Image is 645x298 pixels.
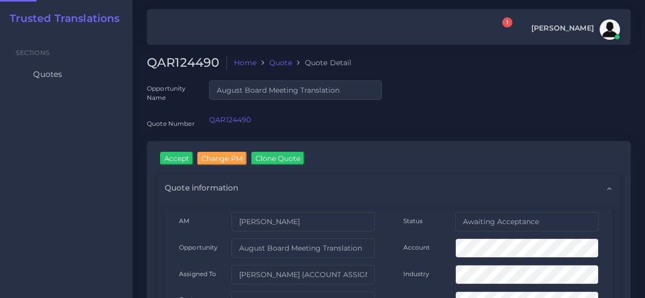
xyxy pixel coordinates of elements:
[147,119,195,128] label: Quote Number
[147,84,195,102] label: Opportunity Name
[493,23,511,37] a: 1
[165,182,238,194] span: Quote information
[197,152,247,165] input: Change PM
[292,58,352,68] li: Quote Detail
[231,265,375,284] input: pm
[179,269,217,278] label: Assigned To
[158,175,620,201] div: Quote information
[234,58,256,68] a: Home
[147,56,227,70] h2: QAR124490
[502,17,512,28] span: 1
[16,49,49,57] span: Sections
[251,152,304,165] input: Clone Quote
[531,24,594,32] span: [PERSON_NAME]
[269,58,292,68] a: Quote
[8,64,125,85] a: Quotes
[209,115,251,124] a: QAR124490
[403,269,430,278] label: Industry
[160,152,193,165] input: Accept
[3,12,120,24] a: Trusted Translations
[33,69,62,80] span: Quotes
[403,243,430,252] label: Account
[179,216,189,225] label: AM
[526,19,624,40] a: [PERSON_NAME]avatar
[600,19,620,40] img: avatar
[403,216,423,225] label: Status
[179,243,218,252] label: Opportunity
